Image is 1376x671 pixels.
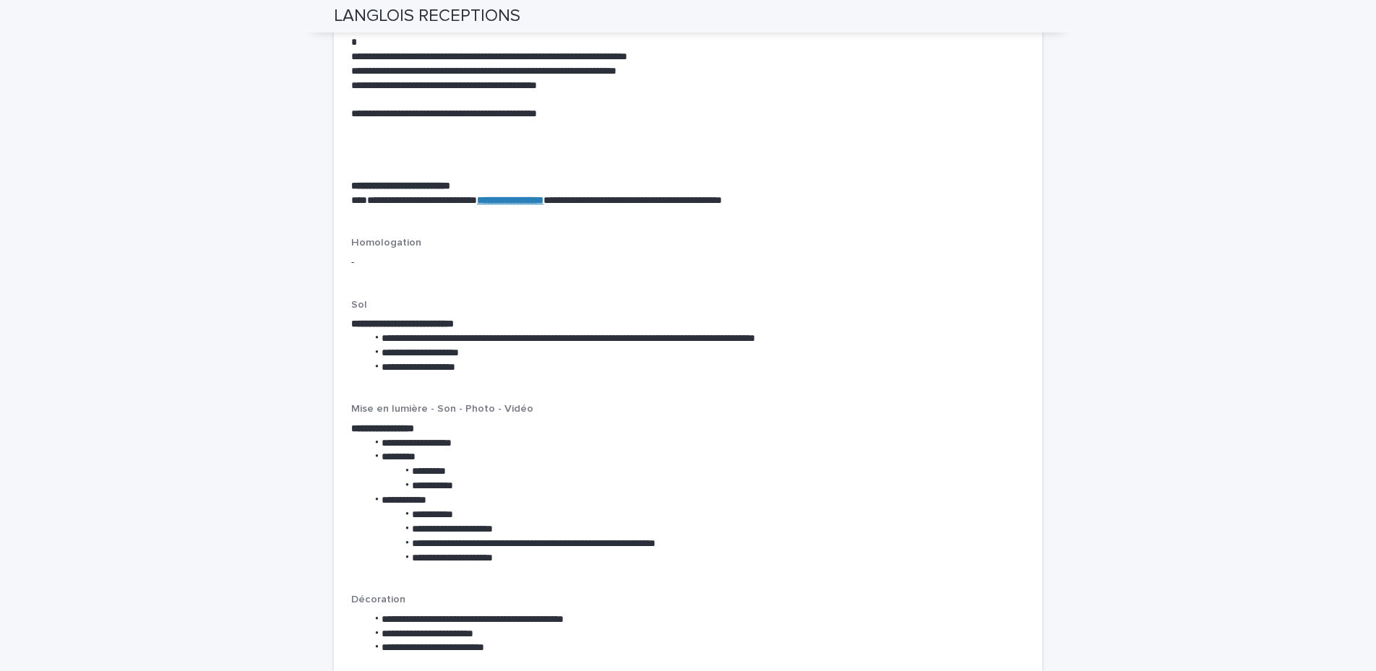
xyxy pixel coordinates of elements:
p: - [351,255,1025,270]
span: Sol [351,300,367,310]
span: Mise en lumière - Son - Photo - Vidéo [351,404,533,414]
span: Décoration [351,594,405,605]
h2: LANGLOIS RECEPTIONS [334,6,520,27]
span: Homologation [351,238,421,248]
